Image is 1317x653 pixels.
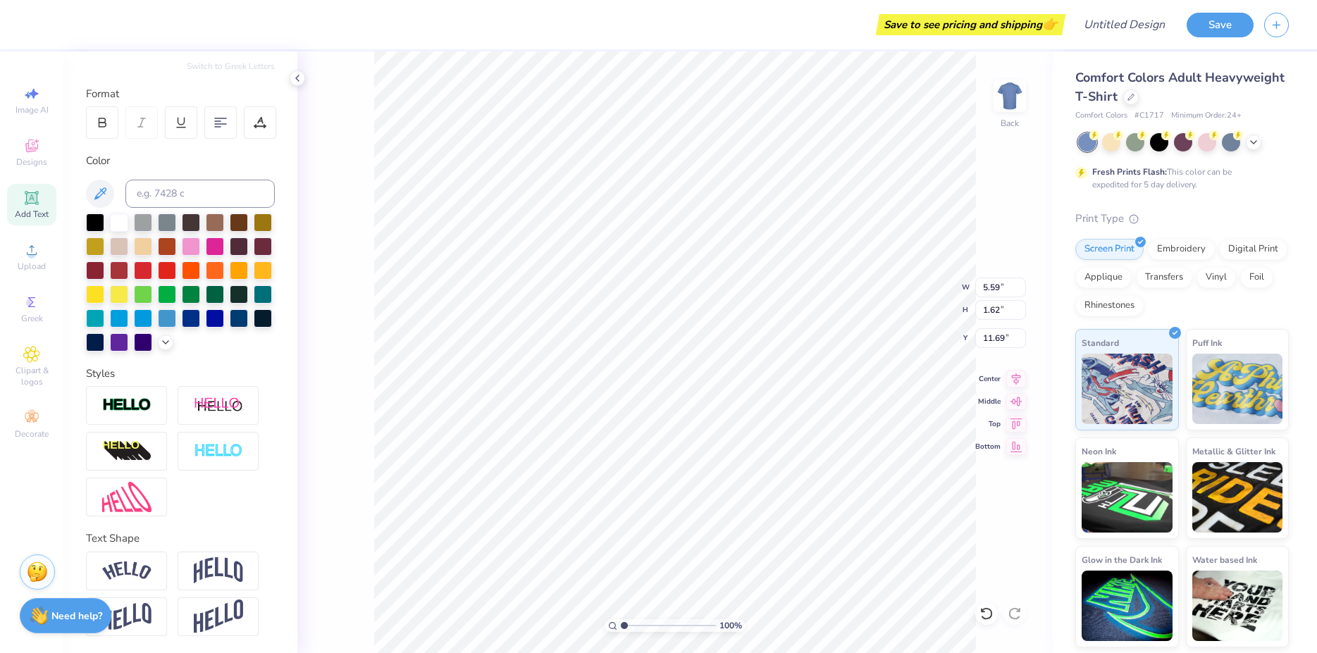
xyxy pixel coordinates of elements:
[1072,11,1176,39] input: Untitled Design
[194,443,243,459] img: Negative Space
[1082,462,1173,533] img: Neon Ink
[102,440,152,463] img: 3d Illusion
[1082,335,1119,350] span: Standard
[1075,69,1285,105] span: Comfort Colors Adult Heavyweight T-Shirt
[975,397,1001,406] span: Middle
[18,261,46,272] span: Upload
[125,180,275,208] input: e.g. 7428 c
[102,561,152,580] img: Arc
[1134,110,1164,122] span: # C1717
[86,86,276,102] div: Format
[1192,444,1275,459] span: Metallic & Glitter Ink
[1192,462,1283,533] img: Metallic & Glitter Ink
[1192,354,1283,424] img: Puff Ink
[16,104,49,116] span: Image AI
[1092,166,1167,178] strong: Fresh Prints Flash:
[1148,239,1215,260] div: Embroidery
[1092,166,1266,191] div: This color can be expedited for 5 day delivery.
[879,14,1062,35] div: Save to see pricing and shipping
[16,156,47,168] span: Designs
[1197,267,1236,288] div: Vinyl
[1192,552,1257,567] span: Water based Ink
[194,557,243,584] img: Arch
[1082,354,1173,424] img: Standard
[1082,571,1173,641] img: Glow in the Dark Ink
[102,603,152,630] img: Flag
[975,374,1001,384] span: Center
[1219,239,1287,260] div: Digital Print
[1082,444,1116,459] span: Neon Ink
[1075,267,1132,288] div: Applique
[15,428,49,440] span: Decorate
[719,619,742,632] span: 100 %
[21,313,43,324] span: Greek
[1136,267,1192,288] div: Transfers
[1042,15,1058,32] span: 👉
[102,482,152,512] img: Free Distort
[975,419,1001,429] span: Top
[1192,571,1283,641] img: Water based Ink
[7,365,56,387] span: Clipart & logos
[15,209,49,220] span: Add Text
[1187,13,1254,37] button: Save
[102,397,152,413] img: Stroke
[187,61,275,72] button: Switch to Greek Letters
[1001,117,1019,130] div: Back
[1082,552,1162,567] span: Glow in the Dark Ink
[51,609,102,623] strong: Need help?
[86,153,275,169] div: Color
[86,530,275,547] div: Text Shape
[996,82,1024,110] img: Back
[1075,211,1289,227] div: Print Type
[86,366,275,382] div: Styles
[1171,110,1242,122] span: Minimum Order: 24 +
[975,442,1001,452] span: Bottom
[1075,110,1127,122] span: Comfort Colors
[1075,295,1144,316] div: Rhinestones
[1075,239,1144,260] div: Screen Print
[194,397,243,414] img: Shadow
[194,599,243,634] img: Rise
[1240,267,1273,288] div: Foil
[1192,335,1222,350] span: Puff Ink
